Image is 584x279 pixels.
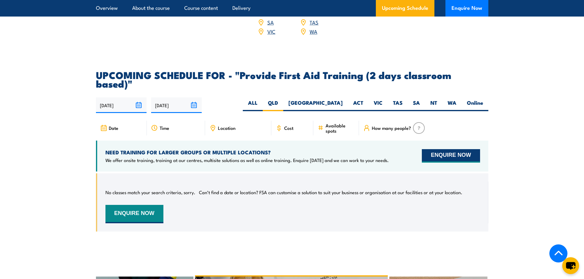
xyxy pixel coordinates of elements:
span: Date [109,125,118,130]
p: No classes match your search criteria, sorry. [105,189,195,195]
label: ALL [243,99,263,111]
label: QLD [263,99,283,111]
button: chat-button [562,257,579,274]
label: NT [425,99,442,111]
p: Can’t find a date or location? FSA can customise a solution to suit your business or organisation... [199,189,462,195]
h4: NEED TRAINING FOR LARGER GROUPS OR MULTIPLE LOCATIONS? [105,149,389,156]
h2: UPCOMING SCHEDULE FOR - "Provide First Aid Training (2 days classroom based)" [96,70,488,88]
label: ACT [348,99,368,111]
label: SA [408,99,425,111]
button: ENQUIRE NOW [422,149,480,163]
span: Cost [284,125,293,130]
p: We offer onsite training, training at our centres, multisite solutions as well as online training... [105,157,389,163]
span: How many people? [372,125,411,130]
label: WA [442,99,462,111]
input: From date [96,97,147,113]
input: To date [151,97,202,113]
label: VIC [368,99,388,111]
label: Online [462,99,488,111]
a: SA [267,18,274,26]
button: ENQUIRE NOW [105,205,163,223]
a: TAS [310,18,319,26]
label: [GEOGRAPHIC_DATA] [283,99,348,111]
a: VIC [267,28,275,35]
label: TAS [388,99,408,111]
a: WA [310,28,317,35]
span: Available spots [326,123,355,133]
span: Location [218,125,235,130]
span: Time [160,125,169,130]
